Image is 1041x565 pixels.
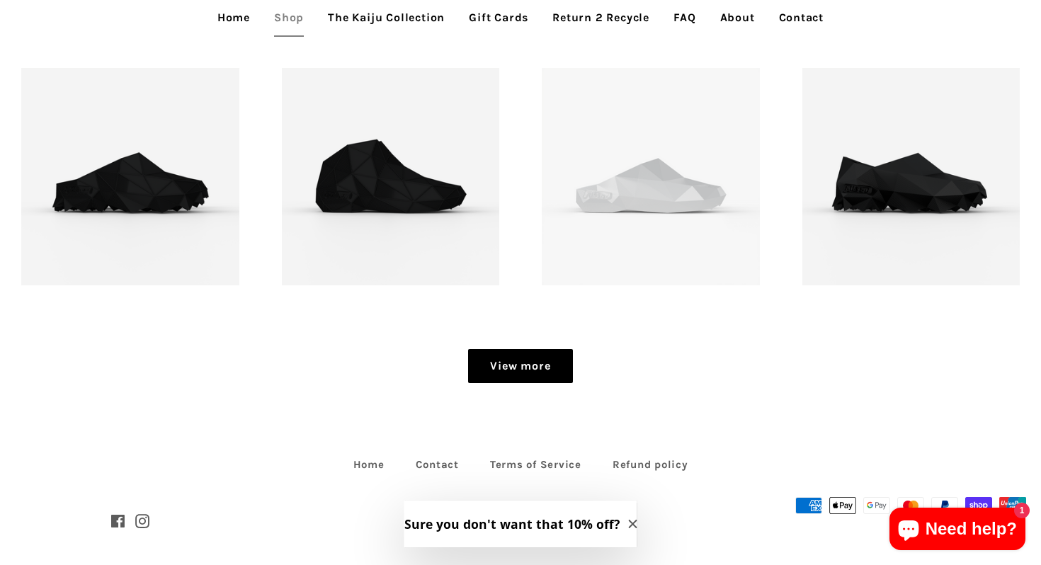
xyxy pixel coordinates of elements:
a: [3D printed Shoes] - lightweight custom 3dprinted shoes sneakers sandals fused footwear [542,68,760,286]
inbox-online-store-chat: Shopify online store chat [885,508,1030,554]
a: Contact [402,454,473,476]
a: Refund policy [598,454,702,476]
a: [3D printed Shoes] - lightweight custom 3dprinted shoes sneakers sandals fused footwear [21,68,239,286]
a: [3D printed Shoes] - lightweight custom 3dprinted shoes sneakers sandals fused footwear [282,68,500,286]
a: [3D printed Shoes] - lightweight custom 3dprinted shoes sneakers sandals fused footwear [802,68,1020,286]
a: Terms of Service [476,454,596,476]
a: View more [468,349,572,383]
a: Home [339,454,399,476]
